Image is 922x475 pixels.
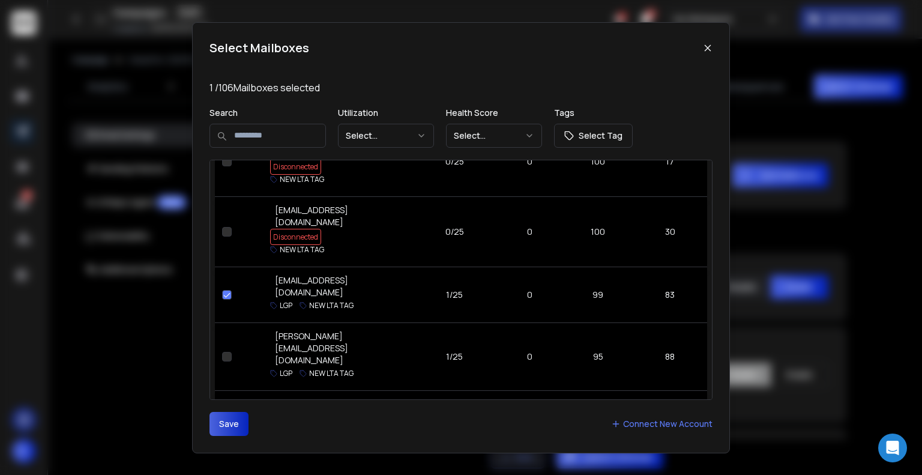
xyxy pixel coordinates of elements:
[554,107,633,119] p: Tags
[209,80,713,95] p: 1 / 106 Mailboxes selected
[209,107,326,119] p: Search
[338,124,434,148] button: Select...
[562,127,633,197] td: 100
[338,107,434,119] p: Utilization
[446,124,542,148] button: Select...
[633,127,707,197] td: 17
[412,127,497,197] td: 0/25
[446,107,542,119] p: Health Score
[878,434,907,462] div: Open Intercom Messenger
[209,40,309,56] h1: Select Mailboxes
[554,124,633,148] button: Select Tag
